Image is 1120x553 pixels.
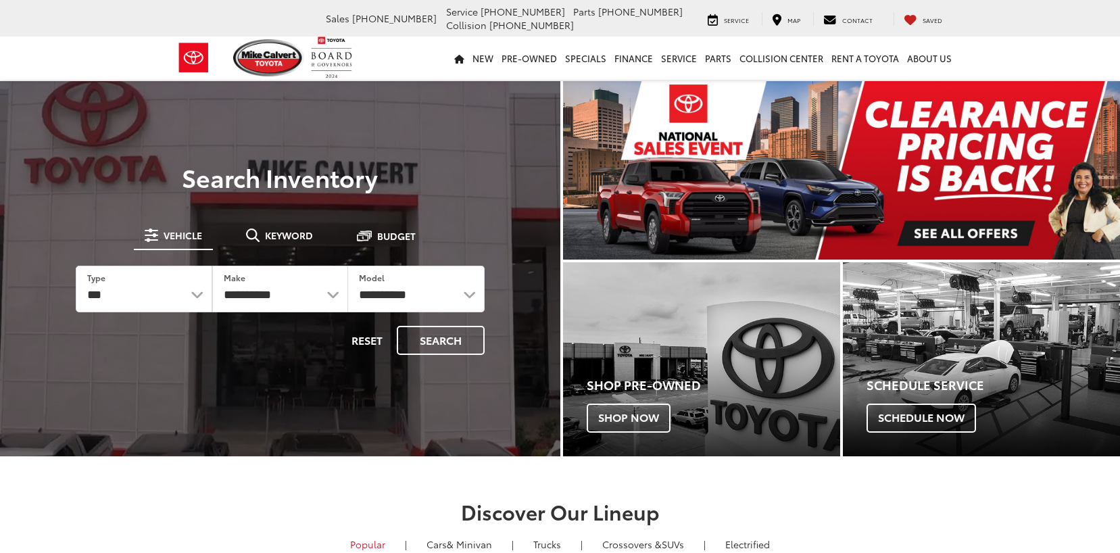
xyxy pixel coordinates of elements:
a: Home [450,37,468,80]
a: Contact [813,12,883,26]
h2: Discover Our Lineup [84,500,1037,523]
span: Budget [377,231,416,241]
a: Shop Pre-Owned Shop Now [563,262,840,456]
div: Toyota [843,262,1120,456]
a: Service [657,37,701,80]
span: Parts [573,5,595,18]
span: Crossovers & [602,537,662,551]
span: Saved [923,16,942,24]
a: My Saved Vehicles [894,12,952,26]
label: Model [359,272,385,283]
h4: Schedule Service [867,379,1120,392]
span: Shop Now [587,404,671,432]
span: Sales [326,11,349,25]
label: Make [224,272,245,283]
span: Schedule Now [867,404,976,432]
span: [PHONE_NUMBER] [598,5,683,18]
li: | [577,537,586,551]
label: Type [87,272,105,283]
h3: Search Inventory [57,164,504,191]
span: Service [446,5,478,18]
a: Specials [561,37,610,80]
li: | [700,537,709,551]
span: Vehicle [164,231,202,240]
h4: Shop Pre-Owned [587,379,840,392]
span: & Minivan [447,537,492,551]
span: [PHONE_NUMBER] [352,11,437,25]
a: Pre-Owned [497,37,561,80]
button: Reset [340,326,394,355]
span: [PHONE_NUMBER] [489,18,574,32]
button: Search [397,326,485,355]
a: Schedule Service Schedule Now [843,262,1120,456]
a: Finance [610,37,657,80]
a: Map [762,12,810,26]
span: Keyword [265,231,313,240]
div: Toyota [563,262,840,456]
a: New [468,37,497,80]
span: Map [787,16,800,24]
span: Collision [446,18,487,32]
img: Toyota [168,36,219,80]
span: Contact [842,16,873,24]
span: Service [724,16,749,24]
a: Collision Center [735,37,827,80]
a: Rent a Toyota [827,37,903,80]
a: Parts [701,37,735,80]
li: | [508,537,517,551]
img: Mike Calvert Toyota [233,39,305,76]
a: Service [698,12,759,26]
span: [PHONE_NUMBER] [481,5,565,18]
li: | [401,537,410,551]
a: About Us [903,37,956,80]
